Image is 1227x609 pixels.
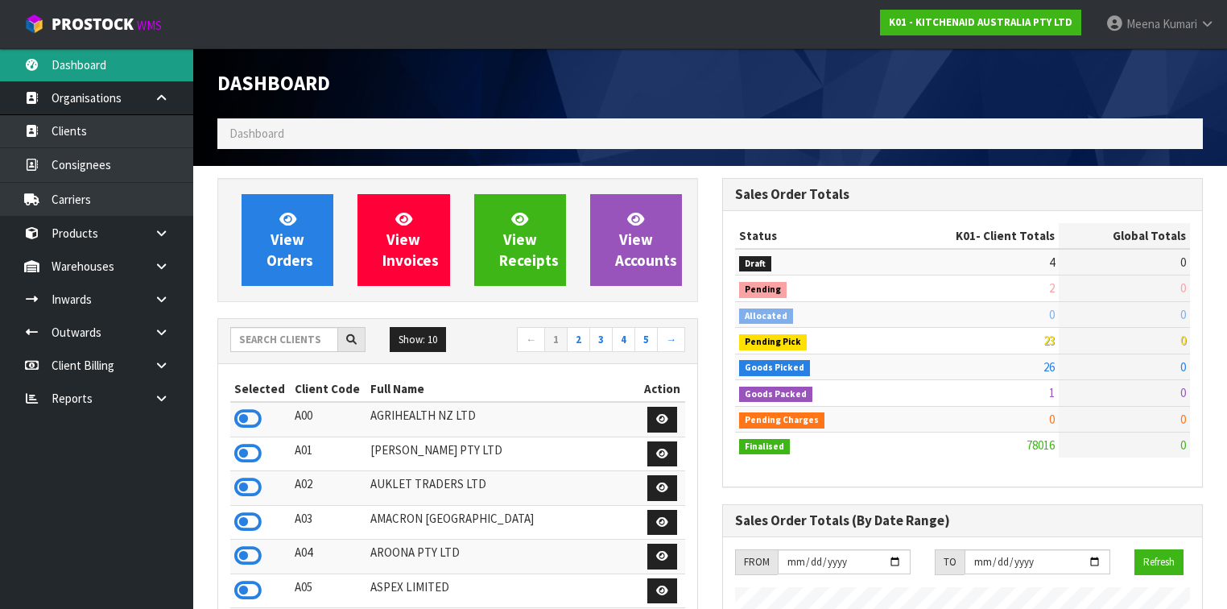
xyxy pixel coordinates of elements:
[1180,359,1186,375] span: 0
[1180,333,1186,348] span: 0
[1059,223,1190,249] th: Global Totals
[357,194,449,286] a: ViewInvoices
[291,376,366,402] th: Client Code
[366,402,639,437] td: AGRIHEALTH NZ LTD
[1180,280,1186,296] span: 0
[1043,359,1055,375] span: 26
[1049,255,1055,270] span: 4
[739,309,793,325] span: Allocated
[1126,16,1160,31] span: Meena
[739,439,790,455] span: Finalised
[589,327,613,353] a: 3
[366,540,639,574] td: AROONA PTY LTD
[1049,385,1055,400] span: 1
[366,574,639,608] td: ASPEX LIMITED
[291,437,366,471] td: A01
[291,574,366,608] td: A05
[880,10,1081,35] a: K01 - KITCHENAID AUSTRALIA PTY LTD
[1049,412,1055,427] span: 0
[956,228,976,243] span: K01
[735,223,886,249] th: Status
[1043,333,1055,348] span: 23
[544,327,568,353] a: 1
[739,360,810,376] span: Goods Picked
[735,549,778,575] div: FROM
[24,14,44,34] img: cube-alt.png
[382,209,439,270] span: View Invoices
[1049,307,1055,322] span: 0
[229,126,284,141] span: Dashboard
[517,327,545,353] a: ←
[739,387,812,403] span: Goods Packed
[469,327,685,355] nav: Page navigation
[390,327,446,353] button: Show: 10
[1180,437,1186,453] span: 0
[137,18,162,33] small: WMS
[230,376,291,402] th: Selected
[1180,385,1186,400] span: 0
[1180,412,1186,427] span: 0
[935,549,965,575] div: TO
[739,282,787,298] span: Pending
[889,15,1072,29] strong: K01 - KITCHENAID AUSTRALIA PTY LTD
[52,14,134,35] span: ProStock
[612,327,635,353] a: 4
[217,70,330,96] span: Dashboard
[1180,255,1186,270] span: 0
[639,376,685,402] th: Action
[590,194,682,286] a: ViewAccounts
[735,187,1190,202] h3: Sales Order Totals
[739,256,771,272] span: Draft
[615,209,677,270] span: View Accounts
[567,327,590,353] a: 2
[291,540,366,574] td: A04
[739,334,807,350] span: Pending Pick
[474,194,566,286] a: ViewReceipts
[499,209,559,270] span: View Receipts
[366,505,639,540] td: AMACRON [GEOGRAPHIC_DATA]
[291,505,366,540] td: A03
[1163,16,1197,31] span: Kumari
[1134,549,1184,575] button: Refresh
[1180,307,1186,322] span: 0
[291,471,366,506] td: A02
[291,402,366,437] td: A00
[366,376,639,402] th: Full Name
[657,327,685,353] a: →
[266,209,313,270] span: View Orders
[1049,280,1055,296] span: 2
[230,327,338,352] input: Search clients
[242,194,333,286] a: ViewOrders
[634,327,658,353] a: 5
[366,437,639,471] td: [PERSON_NAME] PTY LTD
[886,223,1059,249] th: - Client Totals
[366,471,639,506] td: AUKLET TRADERS LTD
[735,513,1190,528] h3: Sales Order Totals (By Date Range)
[1027,437,1055,453] span: 78016
[739,412,824,429] span: Pending Charges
